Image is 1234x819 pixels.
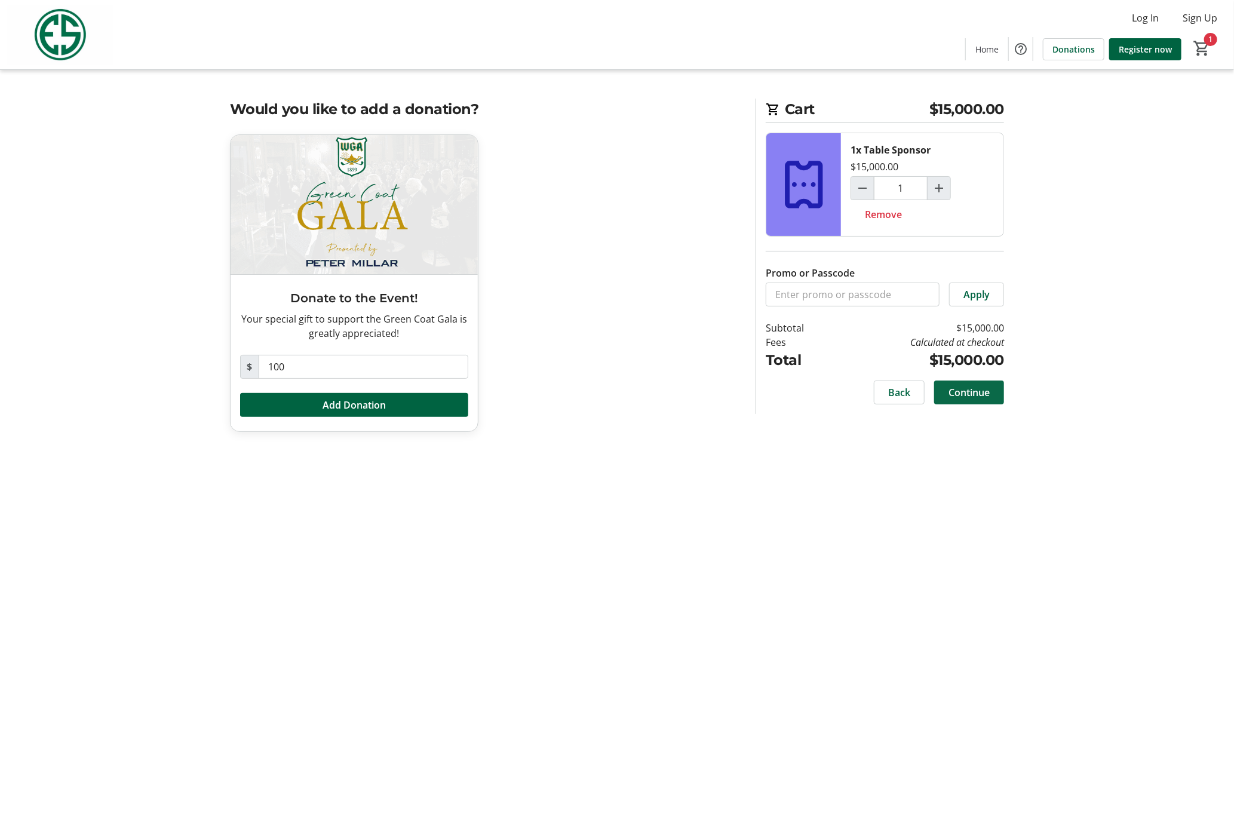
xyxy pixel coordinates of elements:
[1109,38,1181,60] a: Register now
[766,349,835,371] td: Total
[323,398,386,412] span: Add Donation
[766,99,1004,123] h2: Cart
[851,203,916,226] button: Remove
[766,266,855,280] label: Promo or Passcode
[1132,11,1159,25] span: Log In
[1191,38,1212,59] button: Cart
[888,385,910,400] span: Back
[835,349,1004,371] td: $15,000.00
[231,135,478,274] img: Donate to the Event!
[874,176,928,200] input: Table Sponsor Quantity
[1043,38,1104,60] a: Donations
[934,381,1004,404] button: Continue
[240,393,468,417] button: Add Donation
[851,143,931,157] div: 1x Table Sponsor
[865,207,902,222] span: Remove
[966,38,1008,60] a: Home
[975,43,999,56] span: Home
[835,335,1004,349] td: Calculated at checkout
[851,159,898,174] div: $15,000.00
[1173,8,1227,27] button: Sign Up
[949,283,1004,306] button: Apply
[766,321,835,335] td: Subtotal
[240,355,259,379] span: $
[851,177,874,200] button: Decrement by one
[1052,43,1095,56] span: Donations
[1122,8,1168,27] button: Log In
[1009,37,1033,61] button: Help
[929,99,1004,120] span: $15,000.00
[240,289,468,307] h3: Donate to the Event!
[240,312,468,341] div: Your special gift to support the Green Coat Gala is greatly appreciated!
[1119,43,1172,56] span: Register now
[1183,11,1217,25] span: Sign Up
[835,321,1004,335] td: $15,000.00
[874,381,925,404] button: Back
[7,5,113,65] img: Evans Scholars Foundation's Logo
[766,335,835,349] td: Fees
[963,287,990,302] span: Apply
[766,283,940,306] input: Enter promo or passcode
[928,177,950,200] button: Increment by one
[230,99,741,120] h2: Would you like to add a donation?
[259,355,468,379] input: Donation Amount
[948,385,990,400] span: Continue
